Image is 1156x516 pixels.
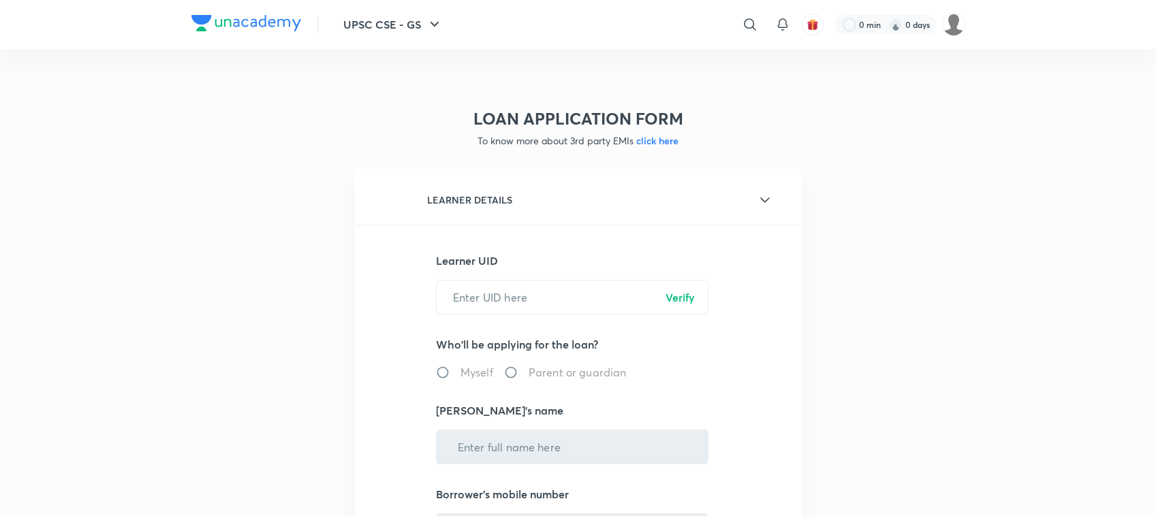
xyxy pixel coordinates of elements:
p: Borrower's mobile number [436,486,720,502]
input: Enter full name here [441,430,703,464]
h6: LEARNER DETAILS [427,193,512,207]
span: click here [634,134,678,147]
a: Company Logo [191,15,301,35]
p: Verify [666,289,695,306]
img: Pranesh [942,13,965,36]
input: Enter UID here [437,280,708,315]
span: Myself [460,364,493,381]
p: [PERSON_NAME]'s name [436,402,720,419]
button: avatar [802,14,824,35]
h3: LOAN APPLICATION FORM [355,109,802,129]
span: Parent or guardian [529,364,627,381]
img: Company Logo [191,15,301,31]
span: To know more about 3rd party EMIs [478,134,678,147]
p: Learner UID [436,253,720,269]
button: UPSC CSE - GS [335,11,451,38]
img: streak [889,18,903,31]
p: Who'll be applying for the loan? [436,336,720,353]
img: avatar [807,18,819,31]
